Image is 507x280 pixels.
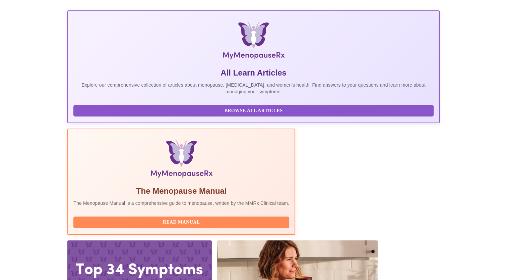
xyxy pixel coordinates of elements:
[80,218,282,227] span: Read Manual
[73,200,289,206] p: The Menopause Manual is a comprehensive guide to menopause, written by the MMRx Clinical team.
[73,219,291,225] a: Read Manual
[73,186,289,196] h5: The Menopause Manual
[73,107,435,113] a: Browse All Articles
[80,107,427,115] span: Browse All Articles
[73,105,433,117] button: Browse All Articles
[73,217,289,228] button: Read Manual
[129,22,378,62] img: MyMenopauseRx Logo
[73,67,433,78] h5: All Learn Articles
[108,140,255,180] img: Menopause Manual
[73,82,433,95] p: Explore our comprehensive collection of articles about menopause, [MEDICAL_DATA], and women's hea...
